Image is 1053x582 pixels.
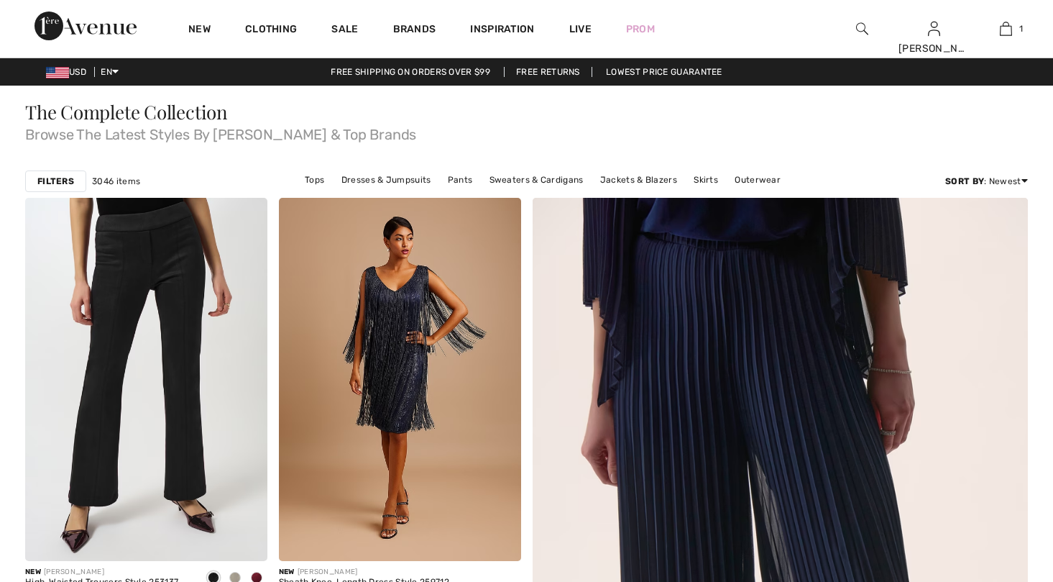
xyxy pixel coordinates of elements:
[898,41,969,56] div: [PERSON_NAME]
[35,12,137,40] img: 1ère Avenue
[686,170,725,189] a: Skirts
[856,20,868,37] img: search the website
[594,67,734,77] a: Lowest Price Guarantee
[25,122,1028,142] span: Browse The Latest Styles By [PERSON_NAME] & Top Brands
[569,22,592,37] a: Live
[25,567,178,578] div: [PERSON_NAME]
[25,99,228,124] span: The Complete Collection
[593,170,684,189] a: Jackets & Blazers
[970,20,1041,37] a: 1
[928,20,940,37] img: My Info
[279,568,295,576] span: New
[188,23,211,38] a: New
[393,23,436,38] a: Brands
[101,67,119,77] span: EN
[331,23,358,38] a: Sale
[441,170,480,189] a: Pants
[334,170,438,189] a: Dresses & Jumpsuits
[25,568,41,576] span: New
[727,170,788,189] a: Outerwear
[92,175,140,188] span: 3046 items
[945,176,984,186] strong: Sort By
[245,23,297,38] a: Clothing
[1000,20,1012,37] img: My Bag
[25,198,267,561] img: High-Waisted Trousers Style 253137. Black
[46,67,92,77] span: USD
[470,23,534,38] span: Inspiration
[319,67,502,77] a: Free shipping on orders over $99
[37,175,74,188] strong: Filters
[279,567,449,578] div: [PERSON_NAME]
[1019,22,1023,35] span: 1
[504,67,592,77] a: Free Returns
[279,198,521,561] img: Sheath Knee-Length Dress Style 259712. Navy
[298,170,331,189] a: Tops
[46,67,69,78] img: US Dollar
[945,175,1028,188] div: : Newest
[928,22,940,35] a: Sign In
[482,170,591,189] a: Sweaters & Cardigans
[626,22,655,37] a: Prom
